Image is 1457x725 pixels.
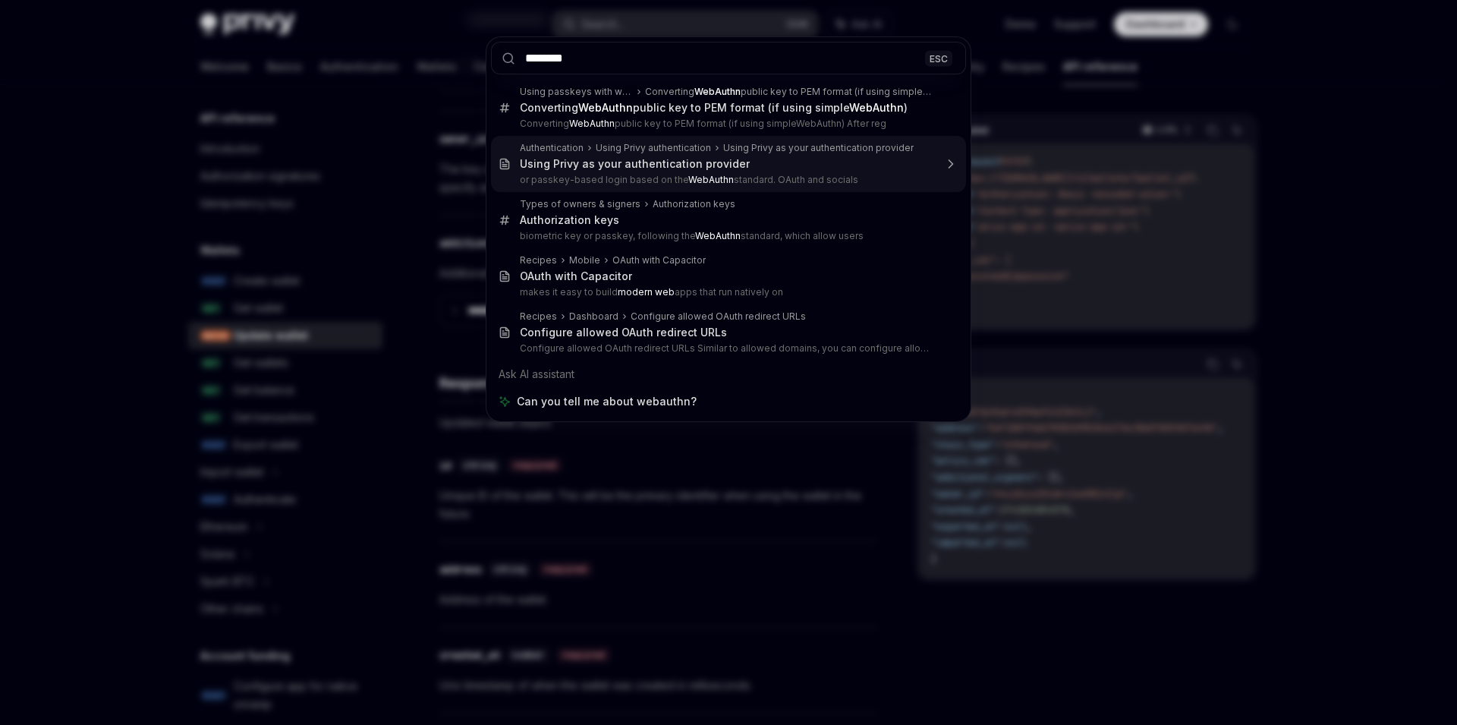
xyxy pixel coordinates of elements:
div: OAuth with Capacitor [612,254,706,266]
div: Recipes [520,310,557,323]
div: Converting public key to PEM format (if using simple ) [520,101,908,115]
div: Recipes [520,254,557,266]
b: WebAuthn [578,101,633,114]
b: WebAuthn [694,86,741,97]
b: modern web [618,286,675,298]
div: Authorization keys [520,213,619,227]
div: Using Privy as your authentication provider [520,157,750,171]
div: Mobile [569,254,600,266]
div: Using passkeys with wallets [520,86,633,98]
div: Authentication [520,142,584,154]
p: biometric key or passkey, following the standard, which allow users [520,230,934,242]
div: Using Privy as your authentication provider [723,142,914,154]
p: Converting public key to PEM format (if using simpleWebAuthn) After reg [520,118,934,130]
b: WebAuthn [569,118,615,129]
div: Types of owners & signers [520,198,640,210]
div: Converting public key to PEM format (if using simple ) [645,86,935,98]
p: Configure allowed OAuth redirect URLs Similar to allowed domains, you can configure allowed OAuth re [520,342,934,355]
div: Configure allowed OAuth redirect URLs [631,310,806,323]
b: WebAuthn [849,101,904,114]
b: WebAuthn [688,174,734,185]
div: ESC [925,50,952,66]
div: Authorization keys [653,198,735,210]
p: or passkey-based login based on the standard. OAuth and socials [520,174,934,186]
div: Dashboard [569,310,618,323]
div: Using Privy authentication [596,142,711,154]
div: OAuth with Capacitor [520,270,632,283]
div: Ask AI assistant [491,361,966,388]
b: WebAuthn [695,230,741,241]
p: makes it easy to build apps that run natively on [520,286,934,298]
div: Configure allowed OAuth redirect URLs [520,326,727,339]
span: Can you tell me about webauthn? [517,394,697,409]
